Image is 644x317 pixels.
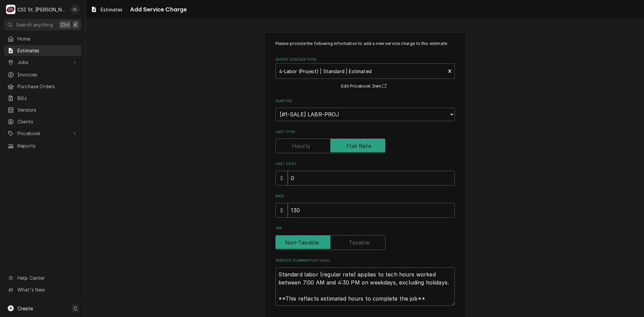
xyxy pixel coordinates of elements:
span: C [74,305,77,312]
a: Purchase Orders [4,81,82,92]
label: Tax [275,226,455,231]
a: Go to What's New [4,284,82,295]
div: [object Object] [275,194,455,217]
a: Reports [4,140,82,151]
label: Unit Cost [275,161,455,167]
span: What's New [17,286,77,293]
label: Rate [275,194,455,199]
span: Jobs [17,59,68,66]
span: Estimates [101,6,122,13]
span: Add Service Charge [128,5,187,14]
label: Service Summary [275,258,455,263]
div: Line Item Create/Update Form [275,41,455,306]
a: Bills [4,93,82,104]
div: Subtype [275,99,455,121]
label: Unit Type [275,129,455,135]
a: Estimates [4,45,82,56]
span: Pricebook [17,130,68,137]
div: C [6,5,15,14]
a: Vendors [4,104,82,115]
span: Vendors [17,106,78,113]
button: Edit Pricebook Item [340,82,390,91]
span: K [74,21,77,28]
span: Search anything [16,21,53,28]
a: Go to Help Center [4,272,82,283]
span: Home [17,35,78,42]
div: $ [275,203,288,218]
div: Tax [275,226,455,250]
div: DL [70,5,80,14]
a: Go to Jobs [4,57,82,68]
span: ( optional ) [312,259,331,262]
a: Clients [4,116,82,127]
div: $ [275,171,288,186]
div: CSI St. [PERSON_NAME] [17,6,67,13]
div: Unit Cost [275,161,455,185]
span: Bills [17,95,78,102]
span: Invoices [17,71,78,78]
span: Ctrl [61,21,69,28]
textarea: Standard labor (regular rate) applies to tech hours worked between 7:00 AM and 4:30 PM on weekday... [275,267,455,306]
p: Please provide the following information to add a new service charge to this estimate: [275,41,455,47]
span: Reports [17,142,78,149]
button: Search anythingCtrlK [4,19,82,31]
span: Estimates [17,47,78,54]
a: Home [4,33,82,44]
span: Clients [17,118,78,125]
div: Service Summary [275,258,455,305]
div: Unit Type [275,129,455,153]
a: Go to Pricebook [4,128,82,139]
span: Purchase Orders [17,83,78,90]
span: Help Center [17,274,77,281]
a: Invoices [4,69,82,80]
a: Estimates [88,4,125,15]
div: Short Description [275,57,455,90]
label: Short Description [275,57,455,62]
div: David Lindsey's Avatar [70,5,80,14]
label: Subtype [275,99,455,104]
div: CSI St. Louis's Avatar [6,5,15,14]
span: Create [17,306,33,311]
